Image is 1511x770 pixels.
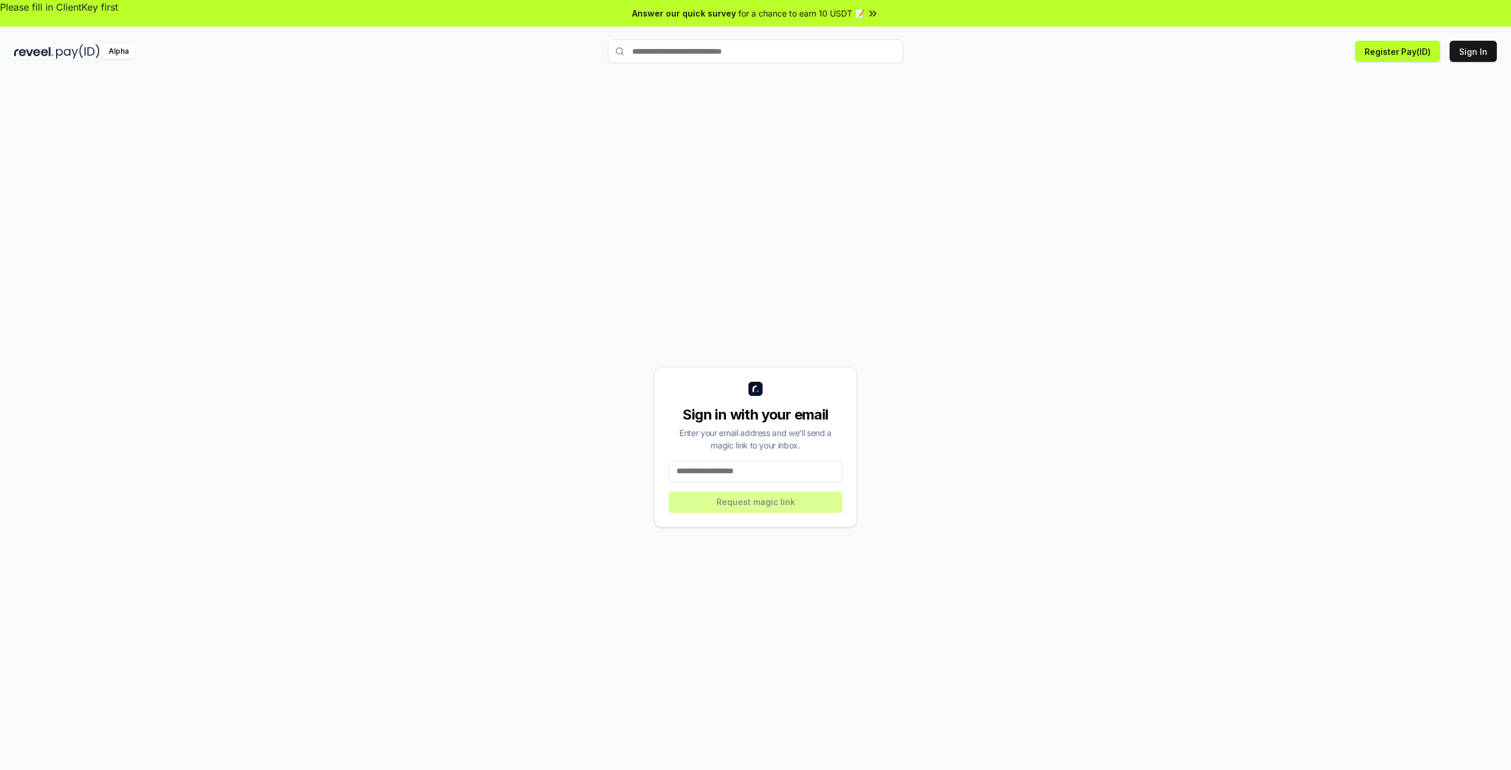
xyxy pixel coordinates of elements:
[1355,41,1440,62] button: Register Pay(ID)
[56,44,100,59] img: pay_id
[738,7,865,19] span: for a chance to earn 10 USDT 📝
[1450,41,1497,62] button: Sign In
[669,427,842,451] div: Enter your email address and we’ll send a magic link to your inbox.
[632,7,736,19] span: Answer our quick survey
[748,382,763,396] img: logo_small
[102,44,135,59] div: Alpha
[14,44,54,59] img: reveel_dark
[669,405,842,424] div: Sign in with your email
